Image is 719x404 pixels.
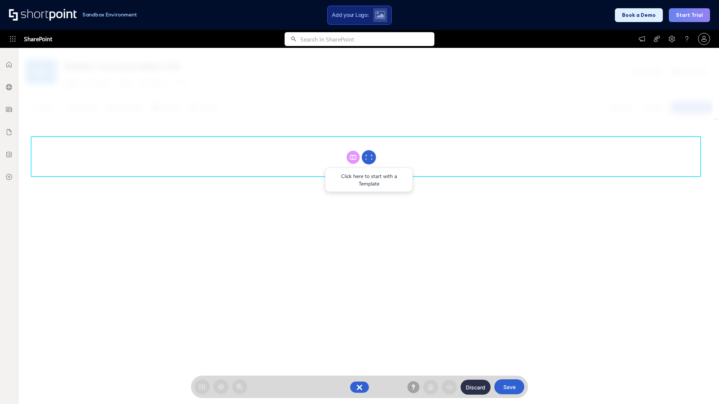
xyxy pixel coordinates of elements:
[682,368,719,404] iframe: Chat Widget
[375,11,385,19] img: Upload logo
[300,32,434,46] input: Search in SharePoint
[82,13,137,17] h1: Sandbox Environment
[461,380,491,395] button: Discard
[24,30,52,48] span: SharePoint
[494,379,524,394] button: Save
[332,12,368,18] span: Add your Logo:
[615,8,663,22] button: Book a Demo
[669,8,710,22] button: Start Trial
